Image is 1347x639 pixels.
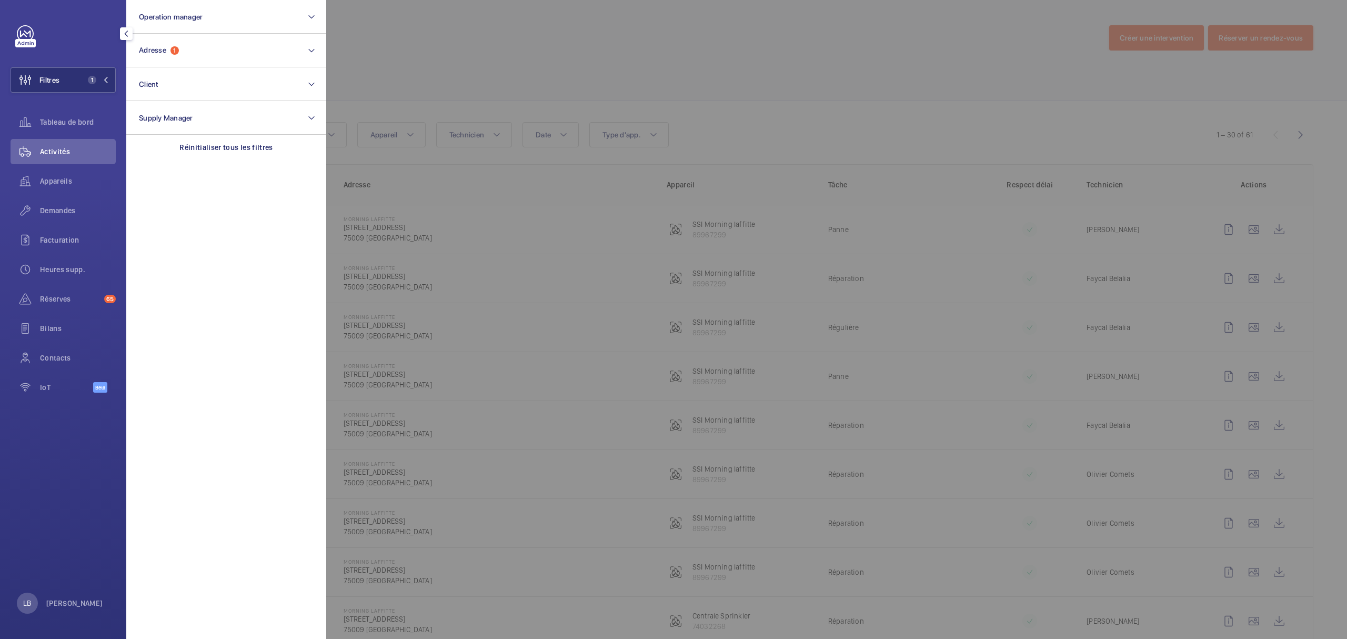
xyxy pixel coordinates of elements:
button: Filtres1 [11,67,116,93]
p: LB [23,598,31,608]
span: Activités [40,146,116,157]
span: Appareils [40,176,116,186]
span: 65 [104,295,116,303]
span: Filtres [39,75,59,85]
span: Facturation [40,235,116,245]
span: Tableau de bord [40,117,116,127]
span: IoT [40,382,93,393]
span: Contacts [40,353,116,363]
span: 1 [88,76,96,84]
span: Heures supp. [40,264,116,275]
span: Beta [93,382,107,393]
p: [PERSON_NAME] [46,598,103,608]
span: Réserves [40,294,100,304]
span: Bilans [40,323,116,334]
span: Demandes [40,205,116,216]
